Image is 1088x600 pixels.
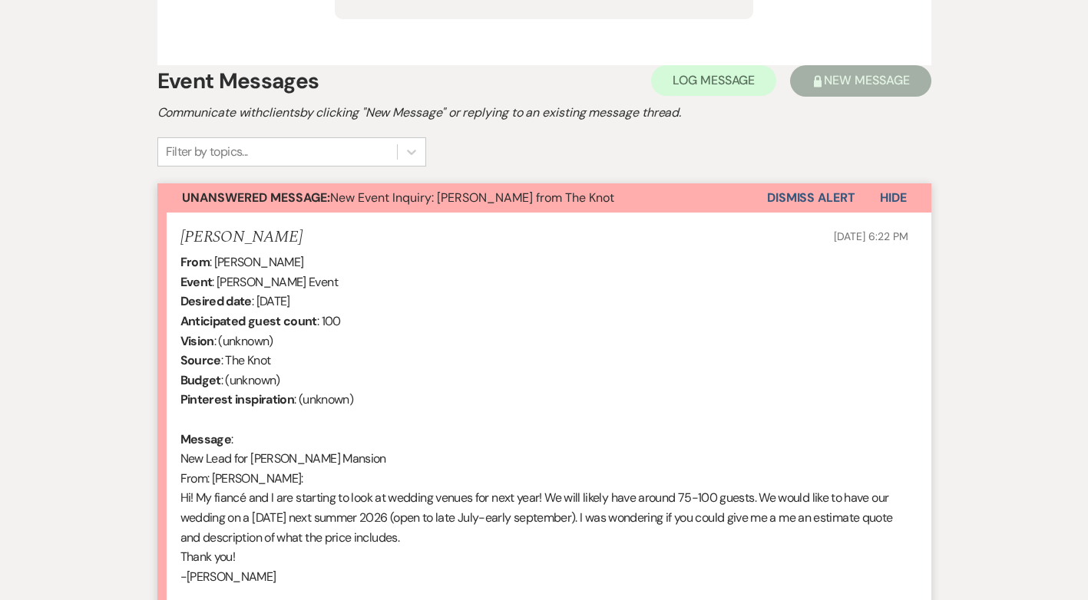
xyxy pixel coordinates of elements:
[180,333,214,349] b: Vision
[180,352,221,368] b: Source
[180,313,317,329] b: Anticipated guest count
[180,391,295,407] b: Pinterest inspiration
[651,65,776,96] button: Log Message
[182,190,614,206] span: New Event Inquiry: [PERSON_NAME] from The Knot
[182,190,330,206] strong: Unanswered Message:
[180,254,210,270] b: From
[180,431,232,447] b: Message
[180,274,213,290] b: Event
[166,143,248,161] div: Filter by topics...
[834,229,908,243] span: [DATE] 6:22 PM
[157,183,767,213] button: Unanswered Message:New Event Inquiry: [PERSON_NAME] from The Knot
[790,65,931,97] button: New Message
[180,228,303,247] h5: [PERSON_NAME]
[157,104,931,122] h2: Communicate with clients by clicking "New Message" or replying to an existing message thread.
[767,183,855,213] button: Dismiss Alert
[180,293,252,309] b: Desired date
[673,72,755,88] span: Log Message
[880,190,907,206] span: Hide
[157,65,319,97] h1: Event Messages
[855,183,931,213] button: Hide
[824,72,909,88] span: New Message
[180,372,221,388] b: Budget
